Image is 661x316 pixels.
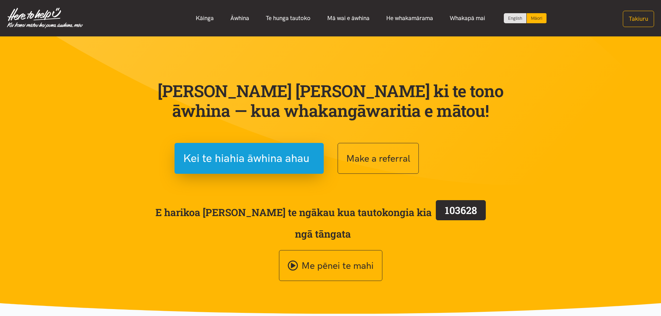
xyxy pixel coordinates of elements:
[7,8,83,28] img: Home
[338,143,419,174] button: Make a referral
[257,11,319,26] a: Te hunga tautoko
[157,81,504,121] p: [PERSON_NAME] [PERSON_NAME] ki te tono āwhina — kua whakangāwaritia e mātou!
[319,11,378,26] a: Mā wai e āwhina
[445,204,477,217] span: 103628
[175,143,324,174] button: Kei te hiahia āwhina ahau
[222,11,257,26] a: Āwhina
[504,13,547,23] div: Language toggle
[183,150,310,167] span: Kei te hiahia āwhina ahau
[623,11,654,27] button: Takiuru
[504,13,526,23] a: Switch to English
[527,13,546,23] div: Māori
[441,11,493,26] a: Whakapā mai
[378,11,441,26] a: He whakamārama
[279,250,382,281] a: Me pēnei te mahi
[142,199,504,242] span: E harikoa [PERSON_NAME] te ngākau kua tautokongia kia ngā tāngata
[432,199,490,226] a: 103628
[187,11,222,26] a: Kāinga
